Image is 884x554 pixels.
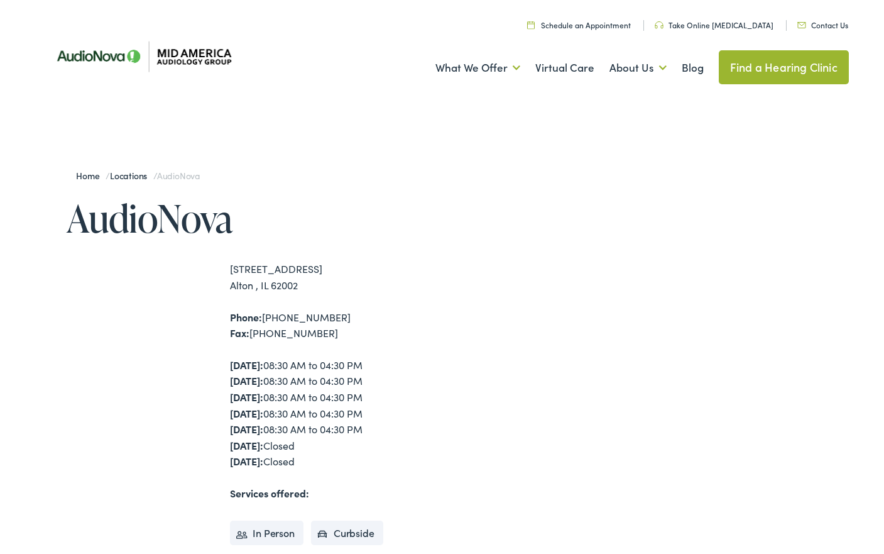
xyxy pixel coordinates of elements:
[230,406,263,420] strong: [DATE]:
[110,169,153,182] a: Locations
[609,45,667,91] a: About Us
[76,169,106,182] a: Home
[230,374,263,387] strong: [DATE]:
[230,310,262,324] strong: Phone:
[230,486,309,500] strong: Services offered:
[230,309,442,341] div: [PHONE_NUMBER] [PHONE_NUMBER]
[527,21,535,29] img: utility icon
[230,390,263,404] strong: [DATE]:
[797,22,806,28] img: utility icon
[655,19,773,30] a: Take Online [MEDICAL_DATA]
[655,21,663,29] img: utility icon
[435,45,520,91] a: What We Offer
[230,422,263,436] strong: [DATE]:
[797,19,848,30] a: Contact Us
[230,358,263,372] strong: [DATE]:
[230,357,442,470] div: 08:30 AM to 04:30 PM 08:30 AM to 04:30 PM 08:30 AM to 04:30 PM 08:30 AM to 04:30 PM 08:30 AM to 0...
[230,454,263,468] strong: [DATE]:
[311,521,383,546] li: Curbside
[157,169,200,182] span: AudioNova
[230,326,249,340] strong: Fax:
[230,261,442,293] div: [STREET_ADDRESS] Alton , IL 62002
[535,45,594,91] a: Virtual Care
[67,197,442,239] h1: AudioNova
[230,521,303,546] li: In Person
[719,50,849,84] a: Find a Hearing Clinic
[76,169,200,182] span: / /
[682,45,704,91] a: Blog
[230,438,263,452] strong: [DATE]:
[527,19,631,30] a: Schedule an Appointment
